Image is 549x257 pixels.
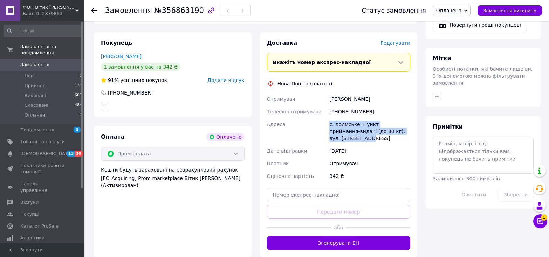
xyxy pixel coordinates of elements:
[267,188,411,202] input: Номер експрес-накладної
[67,151,75,157] span: 13
[433,66,533,86] span: Особисті нотатки, які бачите лише ви. З їх допомогою можна фільтрувати замовлення
[433,55,451,62] span: Мітки
[267,173,314,179] span: Оціночна вартість
[533,214,547,228] button: Чат з покупцем1
[483,8,536,13] span: Замовлення виконано
[267,161,289,166] span: Платник
[541,214,547,221] span: 1
[267,96,295,102] span: Отримувач
[362,7,426,14] div: Статус замовлення
[20,181,65,193] span: Панель управління
[276,80,334,87] div: Нова Пошта (платна)
[80,73,82,79] span: 0
[206,133,244,141] div: Оплачено
[267,40,297,46] span: Доставка
[20,127,54,133] span: Повідомлення
[433,18,527,32] button: Повернути гроші покупцеві
[23,4,75,11] span: ФОП Вітик О.С.
[380,40,410,46] span: Редагувати
[207,77,244,83] span: Додати відгук
[20,199,39,206] span: Відгуки
[328,170,412,182] div: 342 ₴
[267,148,307,154] span: Дата відправки
[328,157,412,170] div: Отримувач
[75,151,83,157] span: 30
[328,145,412,157] div: [DATE]
[478,5,542,16] button: Замовлення виконано
[328,118,412,145] div: с. Холмське, Пункт приймання-видачі (до 30 кг): вул. [STREET_ADDRESS]
[267,121,286,127] span: Адреса
[101,166,245,189] div: Кошти будуть зараховані на розрахунковий рахунок
[108,77,119,83] span: 91%
[101,40,132,46] span: Покупець
[91,7,97,14] div: Повернутися назад
[331,224,346,231] span: або
[20,211,39,217] span: Покупці
[25,73,35,79] span: Нові
[74,127,81,133] span: 3
[101,133,124,140] span: Оплата
[433,176,500,181] span: Залишилося 300 символів
[75,92,82,99] span: 609
[23,11,84,17] div: Ваш ID: 2879863
[20,235,44,241] span: Аналітика
[25,112,47,118] span: Оплачені
[433,123,463,130] span: Примітки
[20,223,58,229] span: Каталог ProSale
[20,62,49,68] span: Замовлення
[4,25,83,37] input: Пошук
[105,6,152,15] span: Замовлення
[20,162,65,175] span: Показники роботи компанії
[75,83,82,89] span: 135
[436,8,461,13] span: Оплачено
[101,175,245,189] div: [FC_Acquiring] Prom marketplace Вітик [PERSON_NAME] (Активирован)
[328,93,412,105] div: [PERSON_NAME]
[75,102,82,109] span: 484
[328,105,412,118] div: [PHONE_NUMBER]
[273,60,371,65] span: Вкажіть номер експрес-накладної
[20,151,72,157] span: [DEMOGRAPHIC_DATA]
[154,6,204,15] span: №356863190
[25,92,46,99] span: Виконані
[101,54,142,59] a: [PERSON_NAME]
[267,236,411,250] button: Згенерувати ЕН
[101,77,167,84] div: успішних покупок
[25,102,48,109] span: Скасовані
[101,63,180,71] div: 1 замовлення у вас на 342 ₴
[80,112,82,118] span: 1
[25,83,46,89] span: Прийняті
[107,89,153,96] div: [PHONE_NUMBER]
[20,139,65,145] span: Товари та послуги
[267,109,322,114] span: Телефон отримувача
[20,43,84,56] span: Замовлення та повідомлення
